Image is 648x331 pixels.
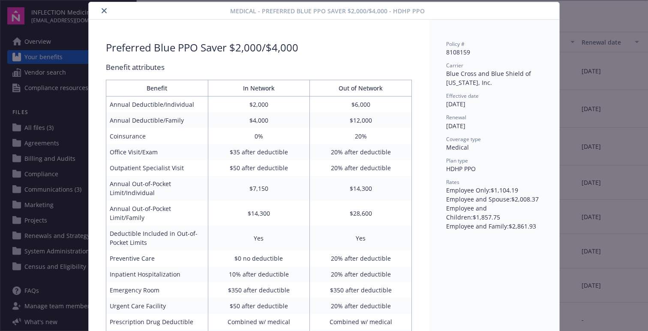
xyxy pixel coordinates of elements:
td: Annual Deductible/Individual [106,96,208,113]
td: 20% after deductible [310,250,412,266]
td: Yes [208,226,310,250]
td: Annual Out-of-Pocket Limit/Family [106,201,208,226]
th: In Network [208,80,310,96]
td: $6,000 [310,96,412,113]
span: Policy # [446,40,465,48]
td: 0% [208,128,310,144]
div: HDHP PPO [446,164,542,173]
div: Employee and Family : $2,861.93 [446,222,542,231]
div: 8108159 [446,48,542,57]
td: Preventive Care [106,250,208,266]
td: Yes [310,226,412,250]
td: Inpatient Hospitalization [106,266,208,282]
div: Preferred Blue PPO Saver $2,000/$4,000 [106,40,298,55]
td: 20% after deductible [310,298,412,314]
td: 20% [310,128,412,144]
td: Deductible Included in Out-of-Pocket Limits [106,226,208,250]
td: $350 after deductible [310,282,412,298]
td: Combined w/ medical [208,314,310,330]
td: 20% after deductible [310,160,412,176]
td: $14,300 [208,201,310,226]
div: Benefit attributes [106,62,412,73]
div: Employee and Children : $1,857.75 [446,204,542,222]
th: Out of Network [310,80,412,96]
td: $35 after deductible [208,144,310,160]
td: Annual Deductible/Family [106,112,208,128]
span: Renewal [446,114,466,121]
td: $350 after deductible [208,282,310,298]
td: $50 after deductible [208,160,310,176]
td: Prescription Drug Deductible [106,314,208,330]
td: $7,150 [208,176,310,201]
div: Medical [446,143,542,152]
td: Coinsurance [106,128,208,144]
div: Employee Only : $1,104.19 [446,186,542,195]
td: 20% after deductible [310,266,412,282]
button: close [99,6,109,16]
td: 20% after deductible [310,144,412,160]
td: $14,300 [310,176,412,201]
td: $4,000 [208,112,310,128]
span: Plan type [446,157,468,164]
span: Medical - Preferred Blue PPO Saver $2,000/$4,000 - HDHP PPO [230,6,425,15]
td: 10% after deductible [208,266,310,282]
div: Blue Cross and Blue Shield of [US_STATE], Inc. [446,69,542,87]
td: Annual Out-of-Pocket Limit/Individual [106,176,208,201]
th: Benefit [106,80,208,96]
div: Employee and Spouse : $2,008.37 [446,195,542,204]
span: Effective date [446,92,479,99]
td: $50 after deductible [208,298,310,314]
td: $28,600 [310,201,412,226]
td: $12,000 [310,112,412,128]
td: $0 no deductible [208,250,310,266]
td: Urgent Care Facility [106,298,208,314]
td: Emergency Room [106,282,208,298]
td: Combined w/ medical [310,314,412,330]
div: [DATE] [446,99,542,108]
span: Carrier [446,62,463,69]
td: Outpatient Specialist Visit [106,160,208,176]
span: Rates [446,178,459,186]
td: Office Visit/Exam [106,144,208,160]
td: $2,000 [208,96,310,113]
span: Coverage type [446,135,481,143]
div: [DATE] [446,121,542,130]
